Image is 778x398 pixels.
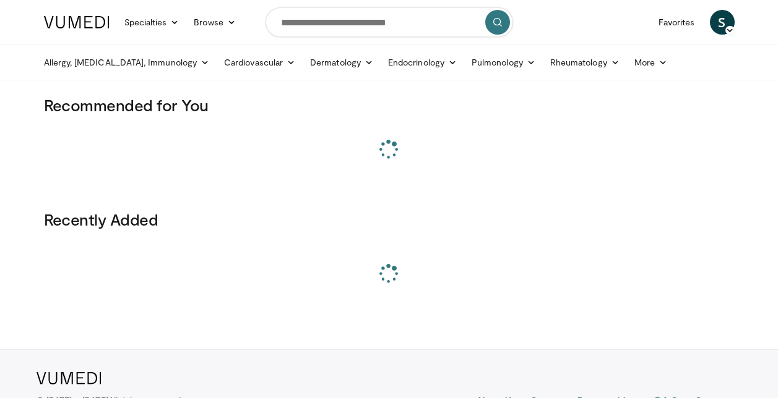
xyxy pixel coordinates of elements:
a: Specialties [117,10,187,35]
h3: Recently Added [44,210,735,229]
a: Favorites [651,10,702,35]
a: S [710,10,735,35]
img: VuMedi Logo [37,372,102,384]
img: VuMedi Logo [44,16,110,28]
a: More [627,50,675,75]
a: Rheumatology [543,50,627,75]
a: Dermatology [303,50,381,75]
input: Search topics, interventions [266,7,513,37]
a: Browse [186,10,243,35]
a: Allergy, [MEDICAL_DATA], Immunology [37,50,217,75]
h3: Recommended for You [44,95,735,115]
a: Pulmonology [464,50,543,75]
a: Cardiovascular [217,50,303,75]
a: Endocrinology [381,50,464,75]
